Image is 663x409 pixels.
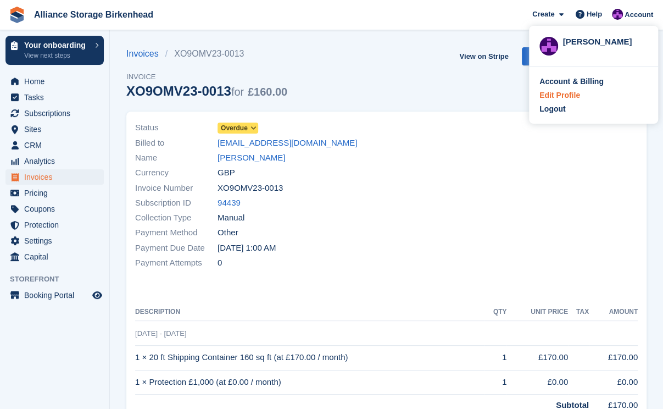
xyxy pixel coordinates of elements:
[539,76,648,87] a: Account & Billing
[24,121,90,137] span: Sites
[9,7,25,23] img: stora-icon-8386f47178a22dfd0bd8f6a31ec36ba5ce8667c1dd55bd0f319d3a0aa187defe.svg
[5,74,104,89] a: menu
[218,121,258,134] a: Overdue
[231,86,244,98] span: for
[135,257,218,269] span: Payment Attempts
[5,185,104,201] a: menu
[135,152,218,164] span: Name
[5,153,104,169] a: menu
[5,106,104,121] a: menu
[24,153,90,169] span: Analytics
[24,169,90,185] span: Invoices
[24,217,90,233] span: Protection
[484,345,507,370] td: 1
[484,303,507,321] th: QTY
[539,90,580,101] div: Edit Profile
[218,242,276,255] time: 2025-08-02 00:00:00 UTC
[568,303,589,321] th: Tax
[589,303,638,321] th: Amount
[5,201,104,217] a: menu
[24,249,90,264] span: Capital
[135,303,484,321] th: Description
[24,51,90,60] p: View next steps
[135,167,218,179] span: Currency
[506,303,568,321] th: Unit Price
[5,233,104,248] a: menu
[5,169,104,185] a: menu
[126,84,287,98] div: XO9OMV23-0013
[587,9,602,20] span: Help
[135,242,218,255] span: Payment Due Date
[539,37,558,56] img: Romilly Norton
[135,182,218,195] span: Invoice Number
[24,233,90,248] span: Settings
[539,76,604,87] div: Account & Billing
[24,288,90,303] span: Booking Portal
[91,289,104,302] a: Preview store
[24,74,90,89] span: Home
[221,123,248,133] span: Overdue
[532,9,554,20] span: Create
[135,226,218,239] span: Payment Method
[612,9,623,20] img: Romilly Norton
[218,137,357,150] a: [EMAIL_ADDRESS][DOMAIN_NAME]
[24,137,90,153] span: CRM
[539,103,648,115] a: Logout
[455,47,512,65] a: View on Stripe
[135,212,218,224] span: Collection Type
[24,90,90,105] span: Tasks
[24,106,90,121] span: Subscriptions
[539,90,648,101] a: Edit Profile
[126,47,165,60] a: Invoices
[24,201,90,217] span: Coupons
[24,41,90,49] p: Your onboarding
[589,370,638,395] td: £0.00
[562,36,648,46] div: [PERSON_NAME]
[625,9,653,20] span: Account
[218,182,283,195] span: XO9OMV23-0013
[5,249,104,264] a: menu
[5,90,104,105] a: menu
[539,103,565,115] div: Logout
[248,86,287,98] span: £160.00
[135,197,218,209] span: Subscription ID
[218,226,238,239] span: Other
[484,370,507,395] td: 1
[522,47,598,65] a: Download Invoice
[5,137,104,153] a: menu
[135,345,484,370] td: 1 × 20 ft Shipping Container 160 sq ft (at £170.00 / month)
[5,121,104,137] a: menu
[126,47,287,60] nav: breadcrumbs
[5,36,104,65] a: Your onboarding View next steps
[5,217,104,233] a: menu
[506,370,568,395] td: £0.00
[135,121,218,134] span: Status
[589,345,638,370] td: £170.00
[506,345,568,370] td: £170.00
[218,197,241,209] a: 94439
[218,212,244,224] span: Manual
[5,288,104,303] a: menu
[218,257,222,269] span: 0
[24,185,90,201] span: Pricing
[218,167,235,179] span: GBP
[30,5,158,24] a: Alliance Storage Birkenhead
[135,137,218,150] span: Billed to
[135,329,186,338] span: [DATE] - [DATE]
[218,152,285,164] a: [PERSON_NAME]
[10,274,109,285] span: Storefront
[126,71,287,82] span: Invoice
[135,370,484,395] td: 1 × Protection £1,000 (at £0.00 / month)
